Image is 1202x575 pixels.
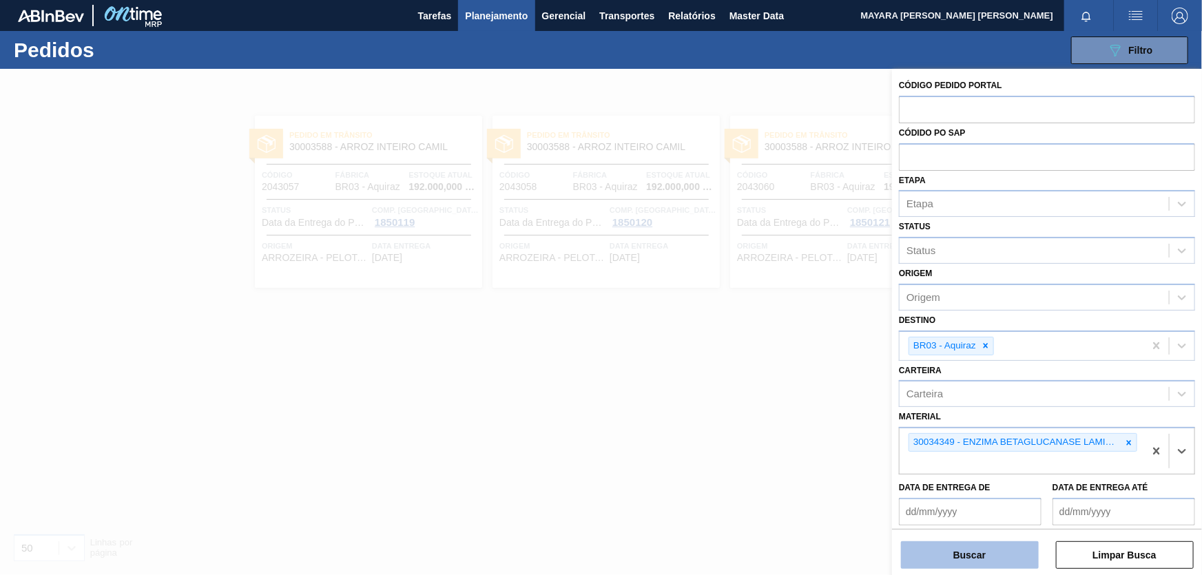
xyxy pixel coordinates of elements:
[906,388,943,400] div: Carteira
[542,8,586,24] span: Gerencial
[1172,8,1188,24] img: Logout
[899,222,931,231] label: Status
[1053,483,1148,492] label: Data de Entrega até
[906,245,936,257] div: Status
[899,498,1042,525] input: dd/mm/yyyy
[899,176,926,185] label: Etapa
[1053,498,1195,525] input: dd/mm/yyyy
[899,366,942,375] label: Carteira
[465,8,528,24] span: Planejamento
[1128,8,1144,24] img: userActions
[899,128,966,138] label: Códido PO SAP
[668,8,715,24] span: Relatórios
[909,337,978,355] div: BR03 - Aquiraz
[599,8,654,24] span: Transportes
[1064,6,1108,25] button: Notificações
[906,198,933,210] div: Etapa
[909,434,1121,451] div: 30034349 - ENZIMA BETAGLUCANASE LAMINEX 5G
[899,269,933,278] label: Origem
[418,8,452,24] span: Tarefas
[906,291,940,303] div: Origem
[729,8,784,24] span: Master Data
[899,483,991,492] label: Data de Entrega de
[899,81,1002,90] label: Código Pedido Portal
[1129,45,1153,56] span: Filtro
[899,412,941,421] label: Material
[14,42,216,58] h1: Pedidos
[1071,36,1188,64] button: Filtro
[899,315,935,325] label: Destino
[18,10,84,22] img: TNhmsLtSVTkK8tSr43FrP2fwEKptu5GPRR3wAAAABJRU5ErkJggg==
